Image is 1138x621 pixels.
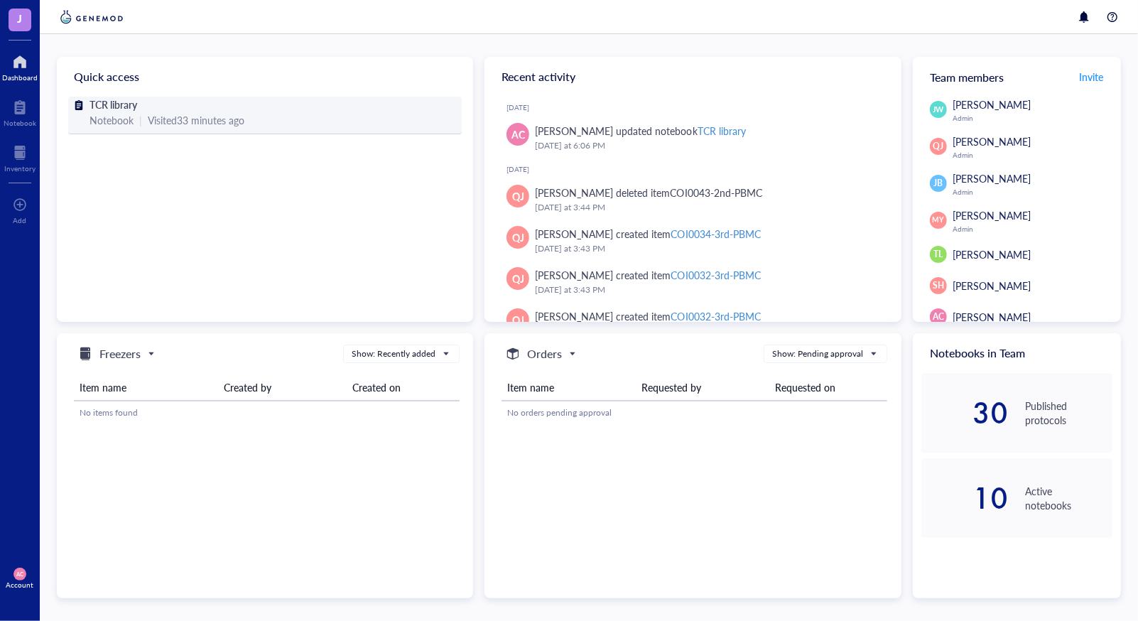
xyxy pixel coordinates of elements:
div: Recent activity [484,57,901,97]
div: 10 [921,487,1009,509]
div: No orders pending approval [507,406,882,419]
span: Invite [1079,70,1103,84]
div: Show: Recently added [352,347,435,360]
div: [PERSON_NAME] deleted item [535,185,762,200]
div: Admin [953,188,1112,196]
div: Admin [953,151,1112,159]
div: [DATE] at 3:44 PM [535,200,878,215]
button: Invite [1078,65,1104,88]
span: [PERSON_NAME] [953,134,1031,148]
span: QJ [933,140,943,153]
div: [DATE] [506,165,889,173]
div: COI0043-2nd-PBMC [671,185,762,200]
div: [PERSON_NAME] created item [535,267,760,283]
a: QJ[PERSON_NAME] created itemCOI0032-3rd-PBMC[DATE] at 3:43 PM [496,261,889,303]
div: Account [6,580,34,589]
div: Active notebooks [1025,484,1112,512]
div: 30 [921,401,1009,424]
div: Quick access [57,57,473,97]
div: [DATE] at 3:43 PM [535,242,878,256]
h5: Freezers [99,345,141,362]
div: No items found [80,406,454,419]
a: Notebook [4,96,36,127]
div: Add [13,216,27,225]
div: [DATE] at 3:43 PM [535,283,878,297]
span: JB [933,177,943,190]
span: [PERSON_NAME] [953,247,1031,261]
img: genemod-logo [57,9,126,26]
span: MY [933,215,944,225]
span: J [18,9,23,27]
a: Dashboard [2,50,38,82]
span: TCR library [90,97,137,112]
span: [PERSON_NAME] [953,171,1031,185]
div: | [139,112,142,128]
span: QJ [512,271,524,286]
div: [PERSON_NAME] created item [535,226,760,242]
div: Inventory [4,164,36,173]
th: Created by [218,374,347,401]
div: Notebooks in Team [913,333,1121,373]
span: QJ [512,229,524,245]
th: Requested by [636,374,770,401]
div: COI0034-3rd-PBMC [671,227,761,241]
div: TCR library [698,124,746,138]
span: AC [933,310,944,323]
a: QJ[PERSON_NAME] created itemCOI0034-3rd-PBMC[DATE] at 3:43 PM [496,220,889,261]
span: AC [511,126,525,142]
div: Dashboard [2,73,38,82]
span: JW [933,104,944,115]
div: Admin [953,114,1112,122]
span: QJ [512,188,524,204]
div: [PERSON_NAME] updated notebook [535,123,745,139]
div: Visited 33 minutes ago [148,112,244,128]
div: COI0032-3rd-PBMC [671,268,761,282]
span: [PERSON_NAME] [953,310,1031,324]
span: SH [933,279,944,292]
div: Notebook [4,119,36,127]
th: Created on [347,374,460,401]
div: [DATE] at 6:06 PM [535,139,878,153]
span: [PERSON_NAME] [953,208,1031,222]
a: Inventory [4,141,36,173]
div: Notebook [90,112,134,128]
div: Admin [953,225,1112,233]
div: [DATE] [506,103,889,112]
span: AC [16,571,24,577]
th: Requested on [770,374,888,401]
span: TL [933,248,943,261]
a: AC[PERSON_NAME] updated notebookTCR library[DATE] at 6:06 PM [496,117,889,158]
div: Published protocols [1025,399,1112,427]
th: Item name [502,374,636,401]
div: Team members [913,57,1121,97]
span: [PERSON_NAME] [953,279,1031,293]
div: Show: Pending approval [772,347,863,360]
h5: Orders [527,345,562,362]
th: Item name [74,374,218,401]
span: [PERSON_NAME] [953,97,1031,112]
